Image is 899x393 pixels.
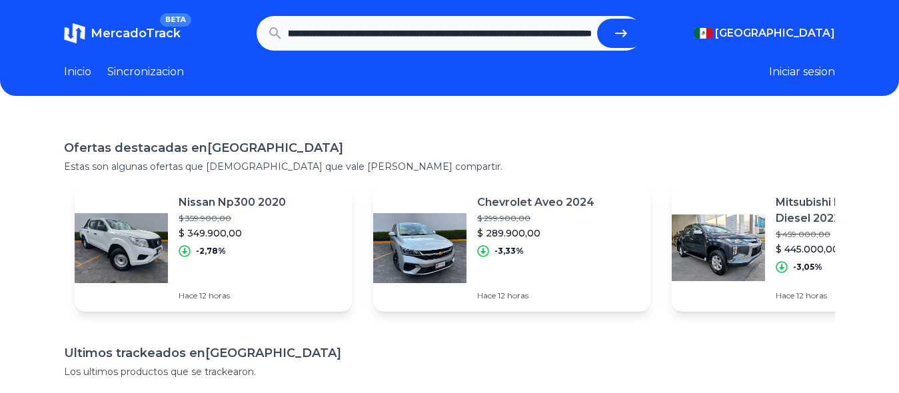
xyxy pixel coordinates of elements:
a: Featured imageChevrolet Aveo 2024$ 299.900,00$ 289.900,00-3,33%Hace 12 horas [373,184,650,312]
p: Hace 12 horas [477,290,594,301]
button: [GEOGRAPHIC_DATA] [694,25,835,41]
span: BETA [160,13,191,27]
p: -2,78% [196,246,226,256]
button: Iniciar sesion [769,64,835,80]
p: $ 299.900,00 [477,213,594,224]
h1: Ultimos trackeados en [GEOGRAPHIC_DATA] [64,344,835,362]
span: [GEOGRAPHIC_DATA] [715,25,835,41]
img: Featured image [672,201,765,294]
img: MercadoTrack [64,23,85,44]
p: -3,33% [494,246,524,256]
p: Los ultimos productos que se trackearon. [64,365,835,378]
a: Inicio [64,64,91,80]
p: -3,05% [793,262,822,272]
img: Mexico [694,28,712,39]
a: Featured imageNissan Np300 2020$ 359.900,00$ 349.900,00-2,78%Hace 12 horas [75,184,352,312]
p: Nissan Np300 2020 [179,195,286,210]
p: $ 289.900,00 [477,226,594,240]
img: Featured image [75,201,168,294]
a: MercadoTrackBETA [64,23,181,44]
h1: Ofertas destacadas en [GEOGRAPHIC_DATA] [64,139,835,157]
p: Chevrolet Aveo 2024 [477,195,594,210]
p: Hace 12 horas [179,290,286,301]
span: MercadoTrack [91,26,181,41]
p: $ 359.900,00 [179,213,286,224]
p: $ 349.900,00 [179,226,286,240]
img: Featured image [373,201,466,294]
p: Estas son algunas ofertas que [DEMOGRAPHIC_DATA] que vale [PERSON_NAME] compartir. [64,160,835,173]
a: Sincronizacion [107,64,184,80]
